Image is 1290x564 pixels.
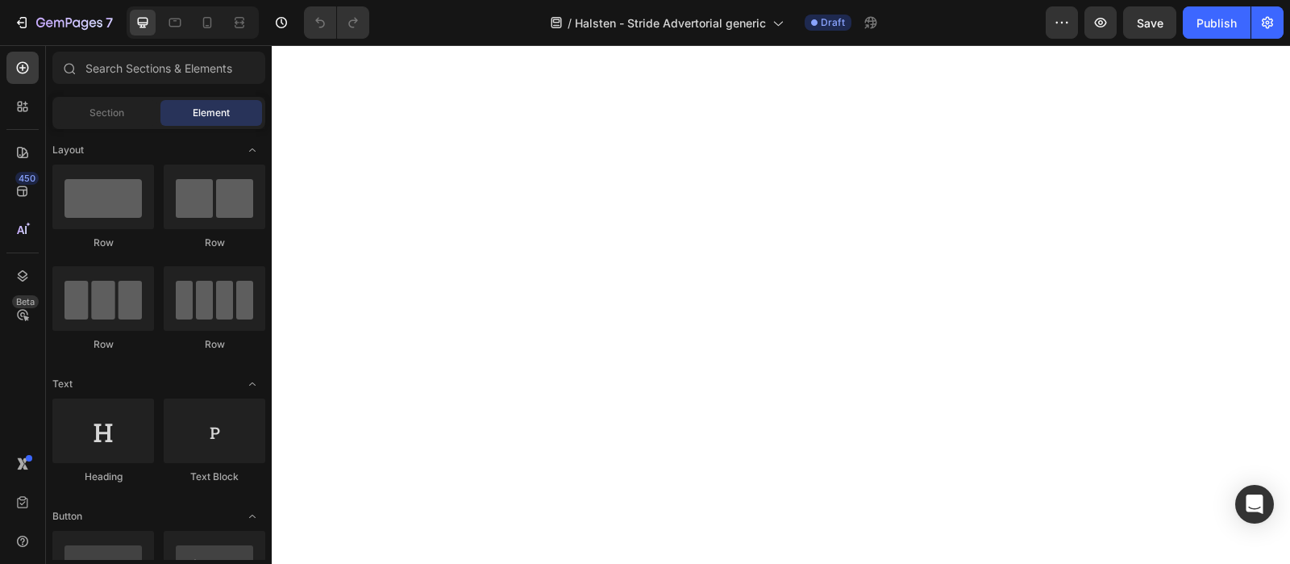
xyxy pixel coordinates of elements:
[106,13,113,32] p: 7
[89,106,124,120] span: Section
[239,371,265,397] span: Toggle open
[575,15,766,31] span: Halsten - Stride Advertorial generic
[52,143,84,157] span: Layout
[304,6,369,39] div: Undo/Redo
[52,377,73,391] span: Text
[52,52,265,84] input: Search Sections & Elements
[272,45,1290,564] iframe: Design area
[52,470,154,484] div: Heading
[52,236,154,250] div: Row
[193,106,230,120] span: Element
[164,236,265,250] div: Row
[1196,15,1237,31] div: Publish
[821,15,845,30] span: Draft
[12,295,39,308] div: Beta
[164,470,265,484] div: Text Block
[239,503,265,529] span: Toggle open
[1183,6,1250,39] button: Publish
[6,6,120,39] button: 7
[1137,16,1163,30] span: Save
[52,509,82,524] span: Button
[15,172,39,185] div: 450
[1235,485,1274,524] div: Open Intercom Messenger
[1123,6,1176,39] button: Save
[164,337,265,352] div: Row
[52,337,154,352] div: Row
[239,137,265,163] span: Toggle open
[568,15,572,31] span: /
